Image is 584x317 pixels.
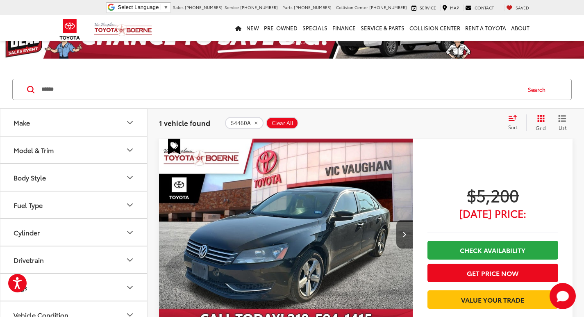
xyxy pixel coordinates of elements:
[0,137,148,163] button: Model & TrimModel & Trim
[504,5,531,11] a: My Saved Vehicles
[163,4,168,10] span: ▼
[173,4,184,10] span: Sales
[266,117,298,129] button: Clear All
[450,5,459,11] span: Map
[463,15,509,41] a: Rent a Toyota
[14,256,44,264] div: Drivetrain
[558,124,566,131] span: List
[225,4,239,10] span: Service
[0,246,148,273] button: DrivetrainDrivetrain
[463,5,496,11] a: Contact
[427,241,558,259] a: Check Availability
[300,15,330,41] a: Specials
[0,274,148,301] button: TagsTags
[94,22,152,36] img: Vic Vaughan Toyota of Boerne
[14,173,46,181] div: Body Style
[185,4,223,10] span: [PHONE_NUMBER]
[240,4,278,10] span: [PHONE_NUMBER]
[427,290,558,309] a: Value Your Trade
[427,185,558,205] span: $5,200
[475,5,494,11] span: Contact
[504,114,526,131] button: Select sort value
[0,164,148,191] button: Body StyleBody Style
[272,120,293,126] span: Clear All
[125,173,135,182] div: Body Style
[0,219,148,246] button: CylinderCylinder
[125,145,135,155] div: Model & Trim
[168,139,180,154] span: Special
[125,283,135,292] div: Tags
[261,15,300,41] a: Pre-Owned
[508,123,517,130] span: Sort
[409,5,438,11] a: Service
[516,5,529,11] span: Saved
[125,255,135,265] div: Drivetrain
[159,118,210,128] span: 1 vehicle found
[552,114,573,131] button: List View
[336,4,368,10] span: Collision Center
[536,124,546,131] span: Grid
[407,15,463,41] a: Collision Center
[0,192,148,218] button: Fuel TypeFuel Type
[125,200,135,210] div: Fuel Type
[509,15,532,41] a: About
[427,264,558,282] button: Get Price Now
[14,228,40,236] div: Cylinder
[231,120,251,126] span: 54460A
[550,283,576,309] button: Toggle Chat Window
[14,146,54,154] div: Model & Trim
[420,5,436,11] span: Service
[244,15,261,41] a: New
[526,114,552,131] button: Grid View
[0,109,148,136] button: MakeMake
[369,4,407,10] span: [PHONE_NUMBER]
[118,4,168,10] a: Select Language​
[118,4,159,10] span: Select Language
[520,79,557,100] button: Search
[427,209,558,217] span: [DATE] Price:
[330,15,358,41] a: Finance
[125,118,135,128] div: Make
[14,119,30,126] div: Make
[41,80,520,99] input: Search by Make, Model, or Keyword
[550,283,576,309] svg: Start Chat
[440,5,461,11] a: Map
[14,201,43,209] div: Fuel Type
[233,15,244,41] a: Home
[396,220,413,249] button: Next image
[294,4,332,10] span: [PHONE_NUMBER]
[55,16,85,43] img: Toyota
[282,4,293,10] span: Parts
[125,228,135,237] div: Cylinder
[358,15,407,41] a: Service & Parts: Opens in a new tab
[225,117,264,129] button: remove 54460A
